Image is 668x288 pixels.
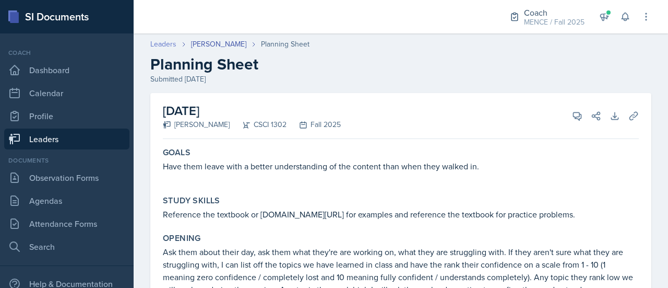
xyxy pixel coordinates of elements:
label: Opening [163,233,201,244]
a: Dashboard [4,60,129,80]
a: Observation Forms [4,167,129,188]
h2: Planning Sheet [150,55,651,74]
h2: [DATE] [163,101,341,120]
p: Have them leave with a better understanding of the content than when they walked in. [163,160,639,172]
a: Attendance Forms [4,213,129,234]
a: [PERSON_NAME] [191,39,246,50]
a: Leaders [4,129,129,149]
div: Coach [4,48,129,57]
div: Planning Sheet [261,39,309,50]
div: Submitted [DATE] [150,74,651,85]
a: Leaders [150,39,176,50]
label: Goals [163,147,190,158]
a: Profile [4,106,129,126]
div: CSCI 1302 [230,119,287,130]
div: Documents [4,156,129,165]
p: Reference the textbook or [DOMAIN_NAME][URL] for examples and reference the textbook for practice... [163,208,639,221]
a: Search [4,236,129,257]
a: Agendas [4,190,129,211]
a: Calendar [4,83,129,103]
label: Study Skills [163,195,220,206]
div: Coach [524,6,584,19]
div: Fall 2025 [287,119,341,130]
div: [PERSON_NAME] [163,119,230,130]
div: MENCE / Fall 2025 [524,17,584,28]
